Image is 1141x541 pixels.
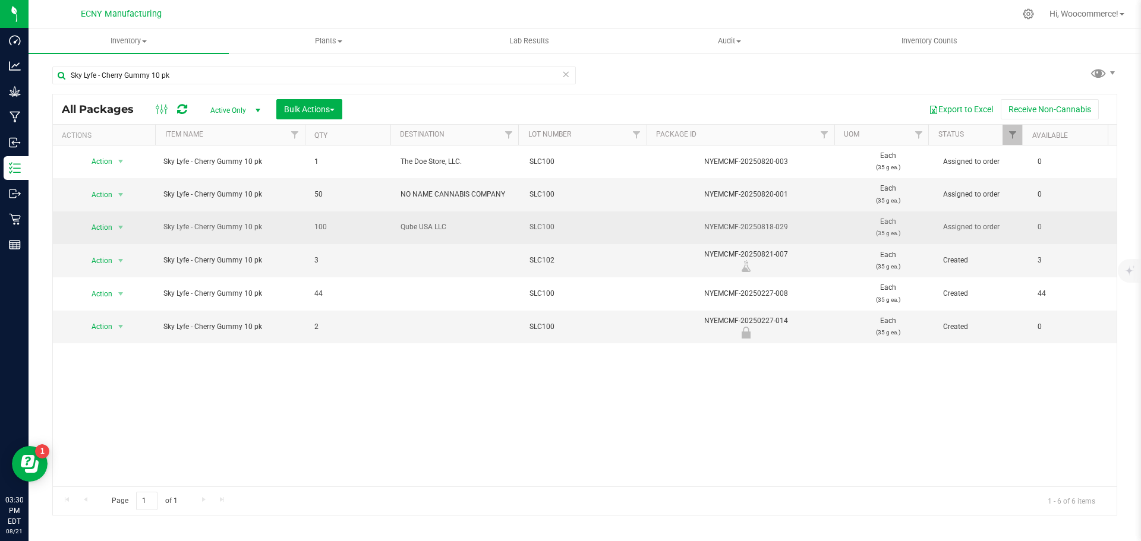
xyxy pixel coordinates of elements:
[650,249,843,272] div: NYEMCMF-20250821-007
[650,315,843,338] div: NYEMCMF-20250227-014
[848,282,928,305] span: Each
[114,219,128,236] span: select
[102,492,187,510] span: Page of 1
[529,156,644,167] span: SLC100
[314,222,386,233] span: 100
[81,252,113,269] span: Action
[1038,492,1105,510] span: 1 - 6 of 6 items
[1001,99,1099,119] button: Receive Non-Cannabis
[114,186,128,203] span: select
[943,255,1023,266] span: Created
[81,219,113,236] span: Action
[848,249,928,272] span: Each
[844,130,859,138] a: UOM
[815,125,834,145] a: Filter
[627,125,647,145] a: Filter
[650,156,843,167] div: NYEMCMF-20250820-003
[114,286,128,302] span: select
[909,125,928,145] a: Filter
[1038,321,1110,333] span: 0
[9,60,21,72] inline-svg: Analytics
[499,125,518,145] a: Filter
[650,260,843,272] div: Lab Sample
[29,29,229,53] a: Inventory
[650,222,843,233] div: NYEMCMF-20250818-029
[1038,189,1110,200] span: 0
[314,288,386,299] span: 44
[81,186,113,203] span: Action
[1049,9,1118,18] span: Hi, Woocommerce!
[1032,131,1068,140] a: Available
[650,189,843,200] div: NYEMCMF-20250820-001
[5,527,23,536] p: 08/21
[921,99,1001,119] button: Export to Excel
[848,216,928,239] span: Each
[229,36,428,46] span: Plants
[314,321,386,333] span: 2
[1021,8,1036,20] div: Manage settings
[314,131,327,140] a: Qty
[400,130,445,138] a: Destination
[163,288,300,299] span: Sky Lyfe - Cherry Gummy 10 pk
[528,130,571,138] a: Lot Number
[9,239,21,251] inline-svg: Reports
[163,255,300,266] span: Sky Lyfe - Cherry Gummy 10 pk
[314,189,386,200] span: 50
[163,156,300,167] span: Sky Lyfe - Cherry Gummy 10 pk
[401,156,515,167] span: The Doe Store, LLC.
[62,103,146,116] span: All Packages
[114,252,128,269] span: select
[29,36,229,46] span: Inventory
[848,183,928,205] span: Each
[562,67,570,82] span: Clear
[401,222,515,233] span: Qube USA LLC
[848,327,928,338] p: (35 g ea.)
[114,318,128,335] span: select
[12,446,48,482] iframe: Resource center
[9,213,21,225] inline-svg: Retail
[276,99,342,119] button: Bulk Actions
[943,222,1023,233] span: Assigned to order
[493,36,565,46] span: Lab Results
[529,189,644,200] span: SLC100
[136,492,157,510] input: 1
[9,162,21,174] inline-svg: Inventory
[9,137,21,148] inline-svg: Inbound
[848,162,928,173] p: (35 g ea.)
[284,105,335,114] span: Bulk Actions
[848,261,928,272] p: (35 g ea.)
[848,315,928,338] span: Each
[848,150,928,173] span: Each
[656,130,696,138] a: Package ID
[938,130,964,138] a: Status
[429,29,629,53] a: Lab Results
[401,189,515,200] span: NO NAME CANNABIS COMPANY
[650,288,843,299] div: NYEMCMF-20250227-008
[163,189,300,200] span: Sky Lyfe - Cherry Gummy 10 pk
[848,294,928,305] p: (35 g ea.)
[885,36,973,46] span: Inventory Counts
[529,222,644,233] span: SLC100
[1038,288,1110,299] span: 44
[81,153,113,170] span: Action
[165,130,203,138] a: Item Name
[52,67,576,84] input: Search Package ID, Item Name, SKU, Lot or Part Number...
[285,125,305,145] a: Filter
[943,189,1023,200] span: Assigned to order
[848,227,928,239] p: (35 g ea.)
[9,86,21,97] inline-svg: Grow
[81,286,113,302] span: Action
[650,327,843,338] div: Time Capsule
[529,255,644,266] span: SLC102
[1038,156,1110,167] span: 0
[81,9,162,19] span: ECNY Manufacturing
[314,255,386,266] span: 3
[5,495,23,527] p: 03:30 PM EDT
[630,36,829,46] span: Audit
[114,153,128,170] span: select
[529,321,644,333] span: SLC100
[1003,125,1022,145] a: Filter
[629,29,830,53] a: Audit
[1038,222,1110,233] span: 0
